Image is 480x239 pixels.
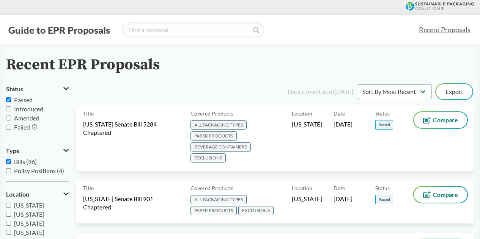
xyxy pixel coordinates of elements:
input: Failed [6,125,11,130]
span: Policy Positions (4) [14,167,64,174]
span: PAPER PRODUCTS [190,206,237,215]
span: Covered Products [190,109,233,117]
span: Covered Products [190,184,233,192]
span: [DATE] [334,195,353,203]
span: [US_STATE] [14,202,44,209]
span: ALL PACKAGING TYPES [190,120,247,130]
span: Date [334,184,345,192]
span: Compare [433,192,458,198]
input: [US_STATE] [6,212,11,217]
span: Location [6,191,29,198]
span: Amended [14,114,39,122]
input: [US_STATE] [6,230,11,235]
button: Guide to EPR Proposals [6,24,112,36]
input: [US_STATE] [6,221,11,226]
button: Status [6,83,69,95]
span: Introduced [14,105,43,112]
span: Passed [375,195,393,204]
span: Type [6,147,20,154]
span: PAPER PRODUCTS [190,131,237,141]
span: Status [6,86,23,92]
input: Amended [6,116,11,120]
h2: Recent EPR Proposals [6,56,160,73]
span: [DATE] [334,120,353,128]
span: Passed [375,120,393,130]
span: [US_STATE] [14,229,44,236]
input: [US_STATE] [6,203,11,208]
span: Location [292,109,312,117]
span: Status [375,109,390,117]
span: [US_STATE] [14,220,44,227]
button: Compare [414,112,467,128]
div: Data current as of [DATE] [288,87,353,96]
span: Compare [433,117,458,123]
button: Location [6,188,69,201]
span: Date [334,109,345,117]
span: BEVERAGE CONTAINERS [190,142,251,152]
span: EXCLUSIONS [190,153,226,162]
span: [US_STATE] Senate Bill 5284 Chaptered [83,120,181,137]
button: Compare [414,187,467,203]
button: Type [6,144,69,157]
input: Bills (96) [6,159,11,164]
input: Passed [6,97,11,102]
span: Bills (96) [14,158,37,165]
span: Location [292,184,312,192]
span: ALL PACKAGING TYPES [190,195,247,204]
span: EXCLUSIONS [238,206,274,215]
span: [US_STATE] [292,120,322,128]
span: [US_STATE] [14,211,44,218]
input: Find a proposal [122,22,264,37]
button: Export [436,84,472,99]
span: Passed [14,96,33,103]
span: Title [83,109,94,117]
span: Title [83,184,94,192]
span: Status [375,184,390,192]
input: Policy Positions (4) [6,168,11,173]
span: [US_STATE] [292,195,322,203]
a: Recent Proposals [415,21,474,38]
span: Failed [14,123,30,131]
input: Introduced [6,106,11,111]
span: [US_STATE] Senate Bill 901 Chaptered [83,195,181,211]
